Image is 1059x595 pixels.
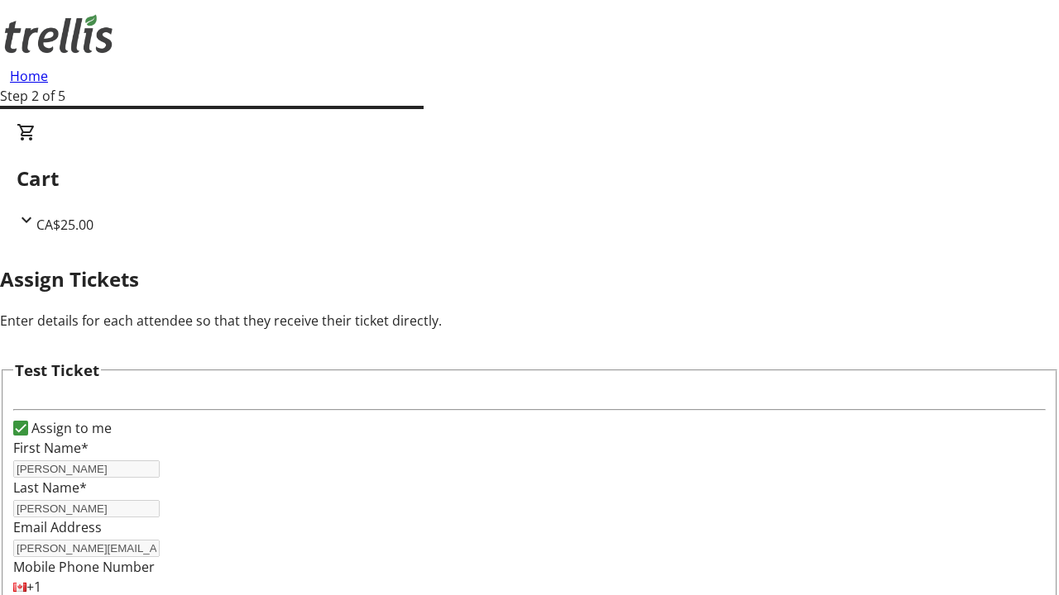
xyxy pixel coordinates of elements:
[28,418,112,438] label: Assign to me
[36,216,93,234] span: CA$25.00
[17,122,1042,235] div: CartCA$25.00
[15,359,99,382] h3: Test Ticket
[13,558,155,576] label: Mobile Phone Number
[13,478,87,497] label: Last Name*
[17,164,1042,193] h2: Cart
[13,518,102,536] label: Email Address
[13,439,89,457] label: First Name*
